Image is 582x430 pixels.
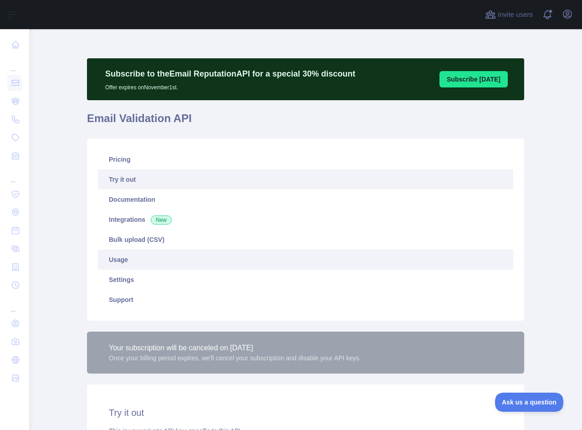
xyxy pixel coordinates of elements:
span: New [151,215,172,225]
iframe: Toggle Customer Support [495,393,564,412]
div: Once your billing period expires, we'll cancel your subscription and disable your API keys. [109,353,361,363]
button: Subscribe [DATE] [439,71,508,87]
h1: Email Validation API [87,111,524,133]
a: Integrations New [98,210,513,230]
a: Usage [98,250,513,270]
a: Settings [98,270,513,290]
a: Pricing [98,149,513,169]
span: Invite users [498,10,533,20]
p: Offer expires on November 1st. [105,80,355,91]
p: Subscribe to the Email Reputation API for a special 30 % discount [105,67,355,80]
div: Your subscription will be canceled on [DATE] [109,343,361,353]
a: Try it out [98,169,513,189]
h2: Try it out [109,406,502,419]
a: Support [98,290,513,310]
a: Bulk upload (CSV) [98,230,513,250]
div: ... [7,166,22,184]
div: ... [7,295,22,313]
button: Invite users [483,7,535,22]
div: ... [7,55,22,73]
a: Documentation [98,189,513,210]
